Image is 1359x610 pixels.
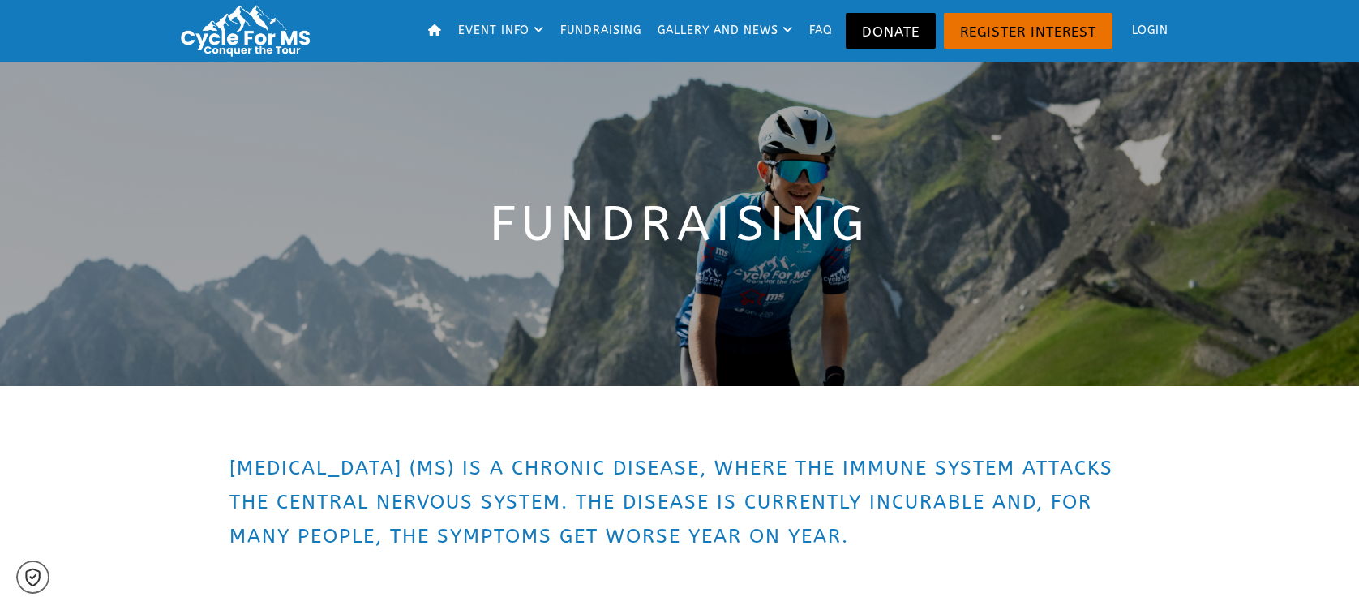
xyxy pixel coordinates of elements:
[846,13,936,49] a: Donate
[490,195,870,253] span: Fundraising
[16,561,49,594] a: Cookie settings
[944,13,1112,49] a: Register Interest
[229,457,1113,548] span: [MEDICAL_DATA] (MS) IS A CHRONIC DISEASE, WHERE THE IMMUNE SYSTEM ATTACKS THE CENTRAL NERVOUS SYS...
[1117,4,1175,58] a: Login
[174,3,323,58] img: Cycle for MS: Conquer the Tour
